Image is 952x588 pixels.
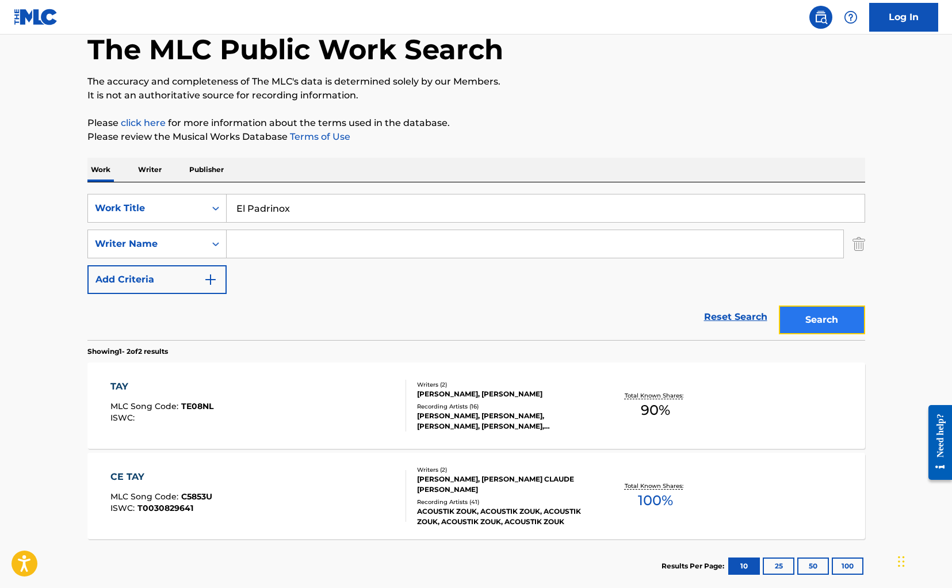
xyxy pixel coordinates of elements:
p: Total Known Shares: [625,482,686,490]
a: click here [121,117,166,128]
div: Work Title [95,201,198,215]
h1: The MLC Public Work Search [87,32,503,67]
p: Results Per Page: [662,561,727,571]
a: TAYMLC Song Code:TE08NLISWC:Writers (2)[PERSON_NAME], [PERSON_NAME]Recording Artists (16)[PERSON_... [87,362,865,449]
div: [PERSON_NAME], [PERSON_NAME], [PERSON_NAME], [PERSON_NAME], [PERSON_NAME] [417,411,591,432]
img: help [844,10,858,24]
span: ISWC : [110,503,137,513]
iframe: Chat Widget [894,533,952,588]
span: MLC Song Code : [110,491,181,502]
button: Search [779,306,865,334]
img: search [814,10,828,24]
div: Writer Name [95,237,198,251]
div: [PERSON_NAME], [PERSON_NAME] CLAUDE [PERSON_NAME] [417,474,591,495]
p: Writer [135,158,165,182]
a: Reset Search [698,304,773,330]
a: Log In [869,3,938,32]
p: Publisher [186,158,227,182]
p: Work [87,158,114,182]
img: Delete Criterion [852,230,865,258]
div: Help [839,6,862,29]
div: TAY [110,380,213,394]
a: CE TAYMLC Song Code:C5853UISWC:T0030829641Writers (2)[PERSON_NAME], [PERSON_NAME] CLAUDE [PERSON_... [87,453,865,539]
span: TE08NL [181,401,213,411]
div: Writers ( 2 ) [417,380,591,389]
form: Search Form [87,194,865,340]
button: 25 [763,558,794,575]
p: Please for more information about the terms used in the database. [87,116,865,130]
div: Recording Artists ( 41 ) [417,498,591,506]
span: T0030829641 [137,503,193,513]
p: The accuracy and completeness of The MLC's data is determined solely by our Members. [87,75,865,89]
span: ISWC : [110,413,137,423]
span: 100 % [638,490,673,511]
p: Total Known Shares: [625,391,686,400]
img: 9d2ae6d4665cec9f34b9.svg [204,273,217,287]
span: C5853U [181,491,212,502]
a: Terms of Use [288,131,350,142]
button: Add Criteria [87,265,227,294]
div: Drag [898,544,905,579]
button: 100 [832,558,863,575]
span: MLC Song Code : [110,401,181,411]
p: Please review the Musical Works Database [87,130,865,144]
div: ACOUSTIK ZOUK, ACOUSTIK ZOUK, ACOUSTIK ZOUK, ACOUSTIK ZOUK, ACOUSTIK ZOUK [417,506,591,527]
div: Writers ( 2 ) [417,465,591,474]
p: Showing 1 - 2 of 2 results [87,346,168,357]
div: CE TAY [110,470,212,484]
div: [PERSON_NAME], [PERSON_NAME] [417,389,591,399]
img: MLC Logo [14,9,58,25]
p: It is not an authoritative source for recording information. [87,89,865,102]
button: 10 [728,558,760,575]
iframe: Resource Center [920,396,952,488]
div: Recording Artists ( 16 ) [417,402,591,411]
button: 50 [797,558,829,575]
span: 90 % [641,400,670,421]
a: Public Search [809,6,832,29]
